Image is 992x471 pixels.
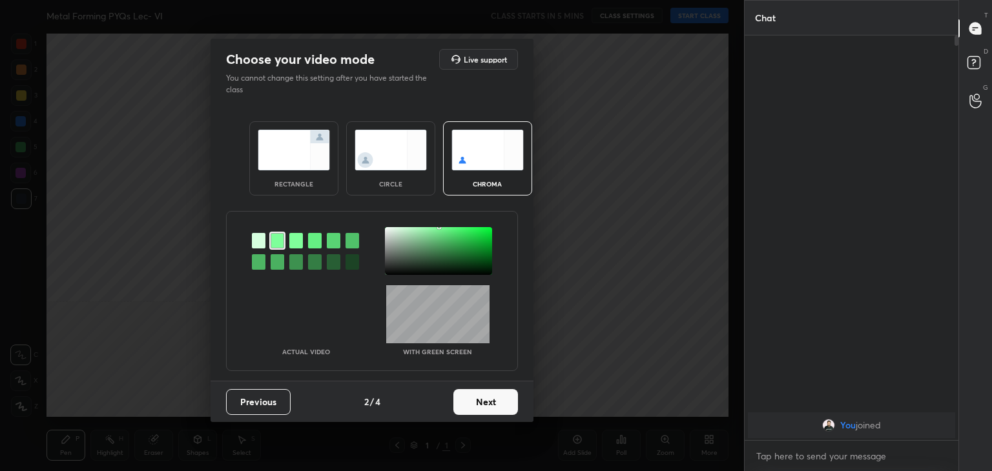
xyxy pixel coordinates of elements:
img: chromaScreenIcon.c19ab0a0.svg [451,130,524,170]
h2: Choose your video mode [226,51,375,68]
div: grid [745,410,958,441]
span: joined [856,420,881,430]
button: Next [453,389,518,415]
img: normalScreenIcon.ae25ed63.svg [258,130,330,170]
img: a90b112ffddb41d1843043b4965b2635.jpg [822,419,835,432]
img: circleScreenIcon.acc0effb.svg [355,130,427,170]
span: You [840,420,856,430]
h4: 4 [375,395,380,408]
p: Actual Video [282,348,330,355]
p: T [984,10,988,20]
h4: / [370,395,374,408]
p: G [983,83,988,92]
p: D [984,46,988,56]
div: chroma [462,181,513,187]
div: rectangle [268,181,320,187]
p: Chat [745,1,786,35]
p: With green screen [403,348,472,355]
button: Previous [226,389,291,415]
div: circle [365,181,417,187]
p: You cannot change this setting after you have started the class [226,72,435,95]
h5: Live support [464,55,507,63]
h4: 2 [364,395,369,408]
